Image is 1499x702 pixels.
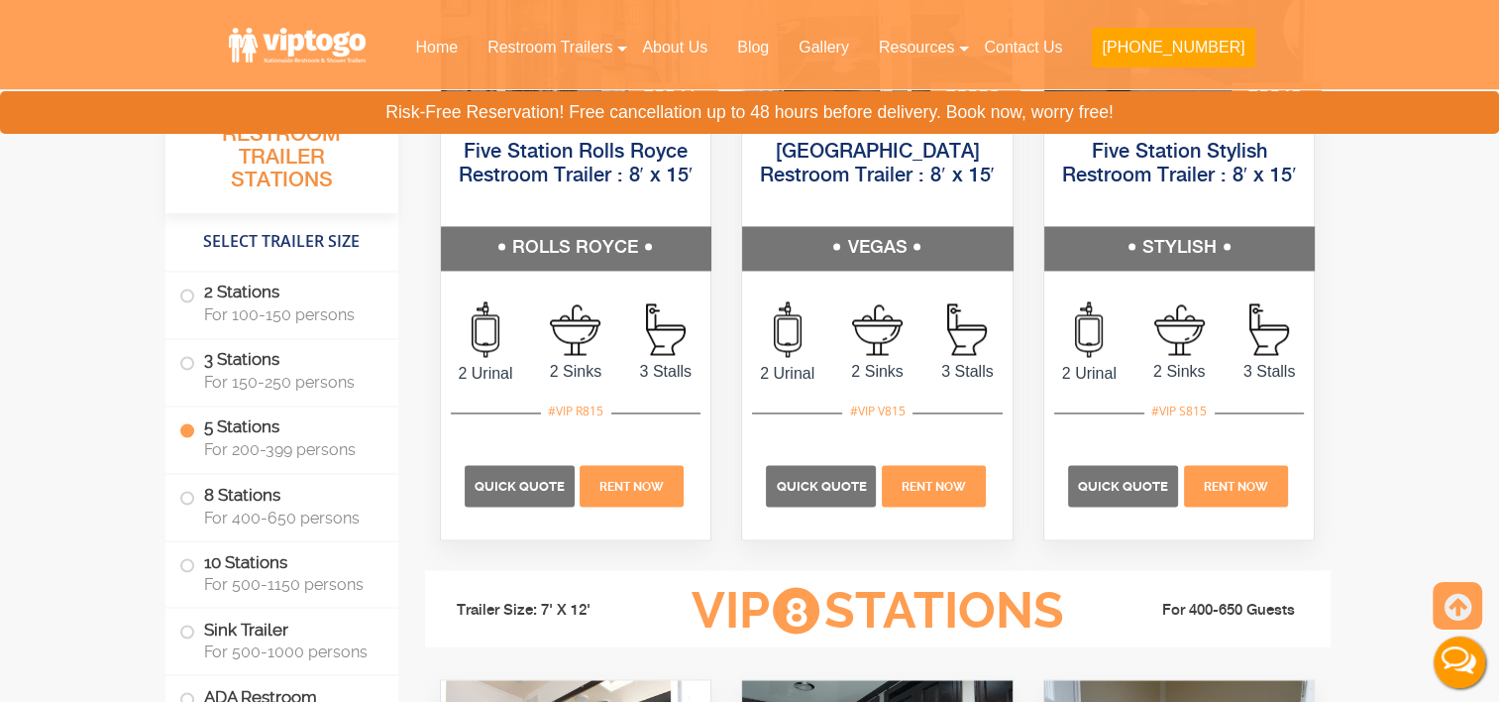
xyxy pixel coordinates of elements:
[776,478,866,493] span: Quick Quote
[902,479,966,493] span: Rent Now
[1225,360,1315,384] span: 3 Stalls
[784,26,864,69] a: Gallery
[832,360,922,384] span: 2 Sinks
[599,479,664,493] span: Rent Now
[578,477,687,494] a: Rent Now
[475,478,565,493] span: Quick Quote
[1078,478,1168,493] span: Quick Quote
[947,303,987,355] img: an icon of Stall
[1044,362,1134,386] span: 2 Urinal
[441,362,531,386] span: 2 Urinal
[1181,477,1290,494] a: Rent Now
[620,360,710,384] span: 3 Stalls
[204,305,375,324] span: For 100-150 persons
[1044,226,1315,270] h5: STYLISH
[458,142,693,186] a: Five Station Rolls Royce Restroom Trailer : 8′ x 15′
[179,339,384,401] label: 3 Stations
[627,26,722,69] a: About Us
[441,226,711,270] h5: ROLLS ROYCE
[204,440,375,459] span: For 200-399 persons
[722,26,784,69] a: Blog
[1420,623,1499,702] button: Live Chat
[1092,28,1254,67] button: [PHONE_NUMBER]
[1068,477,1181,494] a: Quick Quote
[179,407,384,468] label: 5 Stations
[204,574,375,593] span: For 500-1150 persons
[179,608,384,669] label: Sink Trailer
[179,541,384,603] label: 10 Stations
[204,508,375,526] span: For 400-650 persons
[473,26,627,69] a: Restroom Trailers
[179,474,384,535] label: 8 Stations
[1075,301,1103,357] img: an icon of urinal
[922,360,1013,384] span: 3 Stalls
[774,301,802,357] img: an icon of urinal
[204,642,375,660] span: For 500-1000 persons
[1134,360,1225,384] span: 2 Sinks
[852,304,903,355] img: an icon of sink
[541,399,610,424] div: #VIP R815
[1144,399,1214,424] div: #VIP S815
[1249,303,1289,355] img: an icon of Stall
[204,373,375,392] span: For 150-250 persons
[439,580,661,640] li: Trailer Size: 7' X 12'
[165,94,398,213] h3: All Portable Restroom Trailer Stations
[842,399,911,424] div: #VIP V815
[1204,479,1268,493] span: Rent Now
[179,272,384,333] label: 2 Stations
[879,477,988,494] a: Rent Now
[646,303,686,355] img: an icon of Stall
[400,26,473,69] a: Home
[742,226,1013,270] h5: VEGAS
[969,26,1077,69] a: Contact Us
[472,301,499,357] img: an icon of urinal
[766,477,879,494] a: Quick Quote
[550,304,600,355] img: an icon of sink
[165,223,398,261] h4: Select Trailer Size
[1154,304,1205,355] img: an icon of sink
[1062,142,1297,186] a: Five Station Stylish Restroom Trailer : 8′ x 15′
[760,142,995,186] a: [GEOGRAPHIC_DATA] Restroom Trailer : 8′ x 15′
[530,360,620,384] span: 2 Sinks
[773,587,819,634] span: 8
[864,26,969,69] a: Resources
[465,477,578,494] a: Quick Quote
[660,583,1094,638] h3: VIP Stations
[1077,26,1269,79] a: [PHONE_NUMBER]
[742,362,832,386] span: 2 Urinal
[1095,598,1317,622] li: For 400-650 Guests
